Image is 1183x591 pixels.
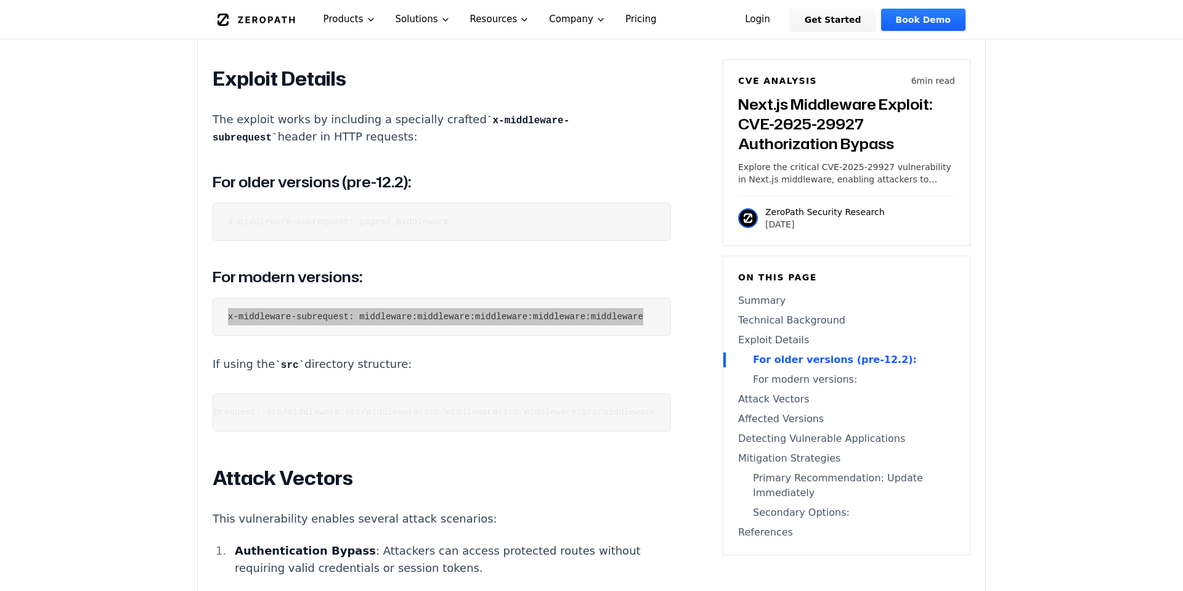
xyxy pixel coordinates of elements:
[213,111,671,147] p: The exploit works by including a specially crafted header in HTTP requests:
[213,356,671,373] p: If using the directory structure:
[738,271,955,283] h6: On this page
[235,544,376,557] strong: Authentication Bypass
[738,353,955,367] a: For older versions (pre-12.2):
[738,372,955,387] a: For modern versions:
[228,217,449,227] code: x-middleware-subrequest: pages/_middleware
[738,525,955,540] a: References
[228,312,643,322] code: x-middleware-subrequest: middleware:middleware:middleware:middleware:middleware
[738,313,955,328] a: Technical Background
[738,75,817,87] h6: CVE Analysis
[213,466,671,491] h2: Attack Vectors
[765,218,885,230] p: [DATE]
[738,94,955,153] h3: Next.js Middleware Exploit: CVE-2025-29927 Authorization Bypass
[738,161,955,185] p: Explore the critical CVE-2025-29927 vulnerability in Next.js middleware, enabling attackers to by...
[738,392,955,407] a: Attack Vectors
[135,407,656,417] code: x-middleware-subrequest: src/middleware:src/middleware:src/middleware:src/middleware:src/middleware
[738,431,955,446] a: Detecting Vulnerable Applications
[738,208,758,228] img: ZeroPath Security Research
[213,67,671,91] h2: Exploit Details
[881,9,966,31] a: Book Demo
[738,412,955,426] a: Affected Versions
[213,510,671,528] p: This vulnerability enables several attack scenarios:
[911,75,955,87] p: 6 min read
[790,9,876,31] a: Get Started
[275,360,304,371] code: src
[738,471,955,500] a: Primary Recommendation: Update Immediately
[213,171,671,193] h3: For older versions (pre-12.2):
[765,206,885,218] p: ZeroPath Security Research
[730,9,785,31] a: Login
[738,505,955,520] a: Secondary Options:
[235,542,671,577] p: : Attackers can access protected routes without requiring valid credentials or session tokens.
[738,451,955,466] a: Mitigation Strategies
[738,293,955,308] a: Summary
[213,266,671,288] h3: For modern versions:
[738,333,955,348] a: Exploit Details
